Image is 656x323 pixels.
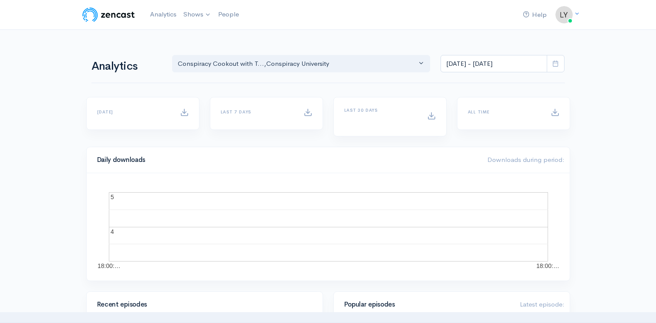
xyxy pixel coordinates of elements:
[180,5,215,24] a: Shows
[221,110,293,114] h6: Last 7 days
[536,262,559,269] text: 18:00:…
[344,301,509,308] h4: Popular episodes
[441,55,547,73] input: analytics date range selector
[91,60,162,73] h1: Analytics
[81,6,136,23] img: ZenCast Logo
[97,156,477,164] h4: Daily downloads
[178,59,417,69] div: Conspiracy Cookout with T... , Conspiracy University
[147,5,180,24] a: Analytics
[97,184,559,270] svg: A chart.
[97,301,307,308] h4: Recent episodes
[111,228,114,235] text: 4
[487,155,565,164] span: Downloads during period:
[172,55,431,73] button: Conspiracy Cookout with T..., Conspiracy University
[98,262,121,269] text: 18:00:…
[97,110,170,114] h6: [DATE]
[520,300,565,308] span: Latest episode:
[344,108,417,113] h6: Last 30 days
[215,5,242,24] a: People
[111,194,114,200] text: 5
[519,6,550,24] a: Help
[468,110,540,114] h6: All time
[555,6,573,23] img: ...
